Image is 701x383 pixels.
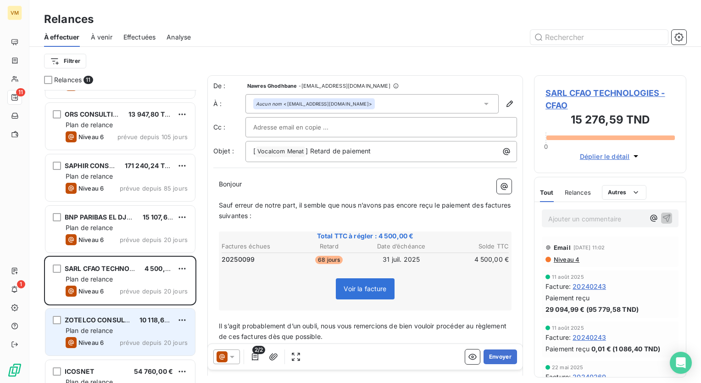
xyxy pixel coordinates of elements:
[545,304,639,314] span: 29 094,99 € (95 779,58 TND)
[247,83,297,89] span: Nawres Ghodhbane
[145,265,180,272] span: 4 500,00 €
[16,88,25,96] span: 11
[253,147,256,155] span: [
[120,287,188,295] span: prévue depuis 20 jours
[66,121,113,129] span: Plan de relance
[120,236,188,243] span: prévue depuis 20 jours
[143,213,178,221] span: 15 107,68 €
[213,81,245,90] span: De :
[125,162,174,169] span: 171 240,24 TND
[438,254,510,265] td: 4 500,00 €
[438,242,510,251] th: Solde TTC
[552,325,584,331] span: 11 août 2025
[220,231,510,241] span: Total TTC à régler : 4 500,00 €
[7,6,22,20] div: VM
[306,147,371,155] span: ] Retard de paiement
[344,285,386,293] span: Voir la facture
[294,242,365,251] th: Retard
[221,242,293,251] th: Factures échues
[545,87,675,112] span: SARL CFAO TECHNOLOGIES - CFAO
[44,33,80,42] span: À effectuer
[78,236,104,243] span: Niveau 6
[577,151,644,162] button: Déplier le détail
[553,256,579,263] span: Niveau 4
[530,30,668,45] input: Rechercher
[219,180,242,188] span: Bonjour
[591,344,660,354] span: 0,01 € (1 086,40 TND)
[120,339,188,346] span: prévue depuis 20 jours
[484,349,517,364] button: Envoyer
[366,254,437,265] td: 31 juil. 2025
[78,339,104,346] span: Niveau 6
[83,76,93,84] span: 11
[213,99,245,108] label: À :
[139,316,184,324] span: 10 118,64 TND
[65,265,154,272] span: SARL CFAO TECHNOLOGIES
[7,363,22,377] img: Logo LeanPay
[545,282,571,291] span: Facture :
[256,101,282,107] em: Aucun nom
[602,185,646,200] button: Autres
[54,75,82,84] span: Relances
[17,280,25,288] span: 1
[573,282,606,291] span: 20240243
[78,287,104,295] span: Niveau 6
[219,201,512,220] span: Sauf erreur de notre part, il semble que nous n’avons pas encore reçu le paiement des factures su...
[315,256,343,264] span: 68 jours
[219,322,508,340] span: Il s’agit probablement d’un oubli, nous vous remercions de bien vouloir procéder au règlement de ...
[66,224,113,231] span: Plan de relance
[134,367,173,375] span: 54 760,00 €
[44,11,94,28] h3: Relances
[540,189,554,196] span: Tout
[66,172,113,180] span: Plan de relance
[167,33,191,42] span: Analyse
[580,152,630,161] span: Déplier le détail
[66,327,113,334] span: Plan de relance
[78,185,104,192] span: Niveau 6
[552,274,584,280] span: 11 août 2025
[44,54,86,68] button: Filtrer
[117,133,188,141] span: prévue depuis 105 jours
[252,346,265,354] span: 2/2
[573,332,606,342] span: 20240243
[123,33,156,42] span: Effectuées
[554,244,571,251] span: Email
[128,110,174,118] span: 13 947,80 TND
[545,293,590,303] span: Paiement reçu
[222,255,255,264] span: 20250099
[65,213,146,221] span: BNP PARIBAS EL DJAZAIR
[78,133,104,141] span: Niveau 6
[213,147,234,155] span: Objet :
[65,367,94,375] span: ICOSNET
[299,83,390,89] span: - [EMAIL_ADDRESS][DOMAIN_NAME]
[573,245,605,250] span: [DATE] 11:02
[65,110,123,118] span: ORS CONSULTING
[545,332,571,342] span: Facture :
[44,90,196,383] div: grid
[366,242,437,251] th: Date d’échéance
[565,189,591,196] span: Relances
[65,316,154,324] span: ZOTELCO CONSULTING LTD
[66,275,113,283] span: Plan de relance
[256,101,372,107] div: <[EMAIL_ADDRESS][DOMAIN_NAME]>
[552,365,584,370] span: 22 mai 2025
[120,185,188,192] span: prévue depuis 85 jours
[253,120,352,134] input: Adresse email en copie ...
[65,162,119,169] span: SAPHIR CONSEIL
[91,33,112,42] span: À venir
[545,372,571,382] span: Facture :
[219,374,261,382] span: Cordialement,
[545,344,590,354] span: Paiement reçu
[256,146,305,157] span: Vocalcom Menat
[213,123,245,132] label: Cc :
[544,143,548,150] span: 0
[545,112,675,130] h3: 15 276,59 TND
[670,352,692,374] div: Open Intercom Messenger
[573,372,606,382] span: 20240260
